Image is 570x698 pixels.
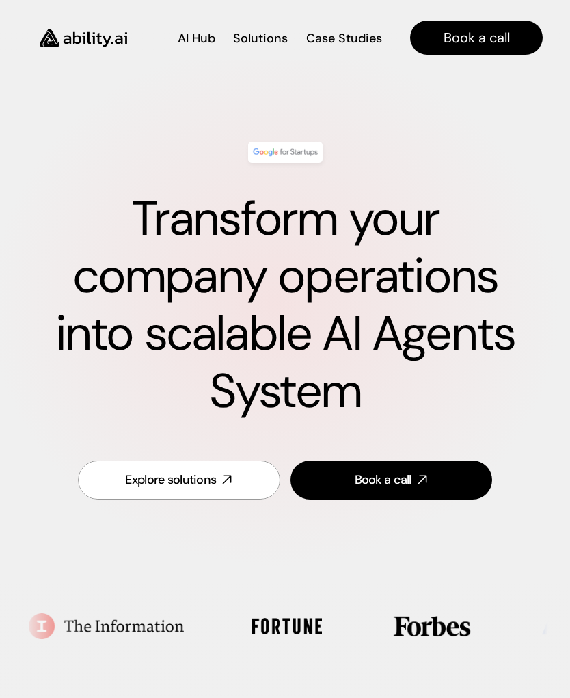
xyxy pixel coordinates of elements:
a: Solutions [233,26,288,50]
a: Explore solutions [78,461,280,500]
a: Book a call [290,461,492,500]
a: Book a call [410,21,543,55]
a: AI Hub [178,26,215,50]
h1: Transform your company operations into scalable AI Agents System [49,190,521,420]
p: AI Hub [178,30,215,47]
p: Case Studies [306,30,382,47]
p: Solutions [233,30,288,47]
div: Book a call [355,471,411,489]
a: Case Studies [306,26,383,50]
nav: Main navigation [146,21,543,55]
p: Book a call [444,28,510,47]
div: Explore solutions [125,471,216,489]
